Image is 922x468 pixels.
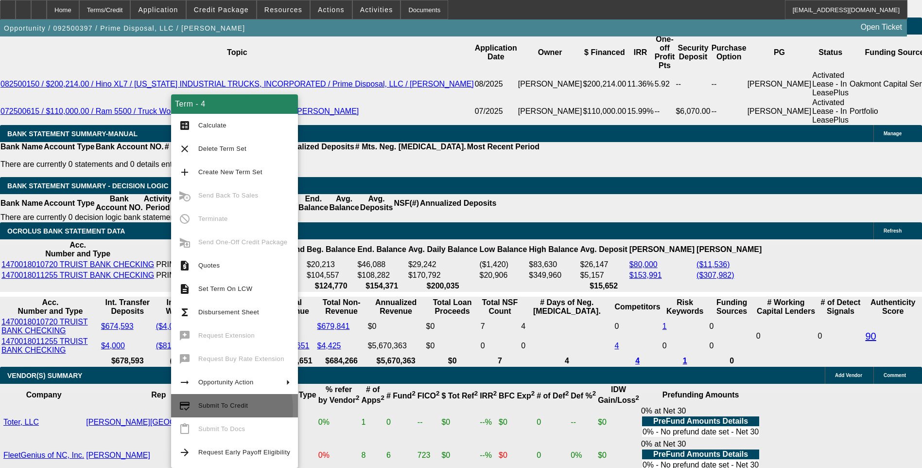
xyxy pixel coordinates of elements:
th: Annualized Revenue [367,298,425,316]
span: Application [138,6,178,14]
td: $200,214.00 [582,71,626,98]
th: Owner [518,35,583,71]
a: 1470018010720 TRUIST BANK CHECKING [1,318,88,335]
a: ($816,593) [156,342,193,350]
th: Competitors [614,298,661,316]
b: # of Def [537,392,569,400]
th: $ Financed [582,35,626,71]
span: Add Vendor [835,373,862,378]
b: PreFund Amounts Details [653,450,748,458]
button: Application [131,0,185,19]
th: ($820,593) [156,356,222,366]
td: $104,557 [306,270,356,280]
sup: 2 [381,394,384,401]
th: Security Deposit [675,35,711,71]
span: Resources [264,6,302,14]
td: $46,088 [357,260,406,270]
b: FICO [418,392,440,400]
th: IRR [626,35,654,71]
a: 4 [635,357,640,365]
th: Bank Account NO. [95,194,143,213]
th: Acc. Number and Type [1,240,155,259]
span: VENDOR(S) SUMMARY [7,372,82,379]
b: BFC Exp [499,392,535,400]
th: [PERSON_NAME] [629,240,695,259]
th: Avg. Balance [329,194,359,213]
span: Quotes [198,262,220,269]
th: [PERSON_NAME] [696,240,762,259]
a: 1470018010720 TRUIST BANK CHECKING [1,260,154,269]
td: ($1,420) [479,260,527,270]
td: 0% - No prefund date set - Net 30 [642,427,759,437]
mat-icon: description [179,283,191,295]
td: $0 [426,317,479,336]
td: $108,282 [357,270,406,280]
span: Opportunity Action [198,378,254,386]
b: $ Tot Ref [441,392,478,400]
div: $0 [368,322,424,331]
td: $0 [498,406,535,438]
th: $678,593 [101,356,155,366]
a: $2,362,651 [270,342,309,350]
th: # Of Periods [164,142,211,152]
td: $83,630 [528,260,578,270]
a: FleetGenius of NC, Inc. [3,451,84,459]
div: 0% at Net 30 [641,407,760,438]
th: Risk Keywords [662,298,708,316]
span: Manage [884,131,902,136]
td: 0 [521,337,613,355]
th: Avg. Deposit [580,240,628,259]
td: Activated Lease - In LeasePlus [812,71,849,98]
th: Acc. Number and Type [1,298,100,316]
td: $170,792 [408,270,478,280]
th: 7 [480,356,520,366]
th: $124,770 [306,281,356,291]
b: Def % [571,392,596,400]
td: 11.36% [626,71,654,98]
th: $5,670,363 [367,356,425,366]
sup: 2 [565,390,569,397]
td: 0 [818,317,864,355]
sup: 2 [493,390,497,397]
th: Int. Transfer Deposits [101,298,155,316]
th: Account Type [43,194,95,213]
td: $349,960 [528,270,578,280]
b: IDW Gain/Loss [598,385,639,404]
button: Activities [353,0,400,19]
td: 0 [614,317,661,336]
th: 0 [709,356,755,366]
td: 0 [662,337,708,355]
button: Credit Package [187,0,256,19]
td: 0 [709,337,755,355]
b: PreFund Amounts Details [653,417,748,425]
th: # Working Capital Lenders [756,298,817,316]
td: Activated Lease - In LeasePlus [812,98,849,125]
span: Calculate [198,122,226,129]
span: Disbursement Sheet [198,308,259,316]
th: Activity Period [143,194,173,213]
td: -- [570,406,596,438]
td: $6,070.00 [675,98,711,125]
td: -- [417,406,440,438]
mat-icon: add [179,166,191,178]
mat-icon: functions [179,306,191,318]
th: Purchase Option [711,35,747,71]
th: Application Date [474,35,518,71]
a: [PERSON_NAME] [86,451,150,459]
sup: 2 [531,390,535,397]
span: Actions [318,6,345,14]
a: 4 [614,342,619,350]
sup: 2 [436,390,439,397]
th: $200,035 [408,281,478,291]
a: Toter, LLC [3,418,39,426]
th: # of Detect Signals [818,298,864,316]
td: 5.92 [654,71,676,98]
td: -- [711,98,747,125]
b: Rep [151,391,166,399]
th: Beg. Balance [306,240,356,259]
mat-icon: arrow_right_alt [179,377,191,388]
td: -- [654,98,676,125]
td: 0 [536,406,569,438]
th: $684,266 [317,356,366,366]
td: 08/2025 [474,71,518,98]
